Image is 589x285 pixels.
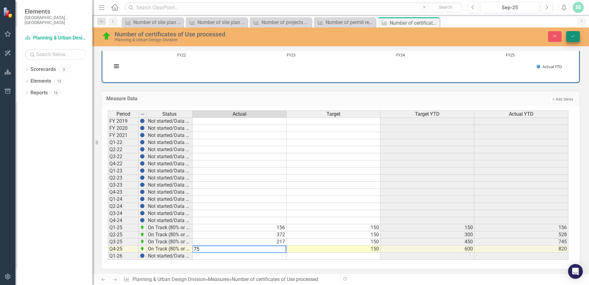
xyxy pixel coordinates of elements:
[208,276,229,282] a: Measures
[116,111,130,117] span: Period
[108,182,139,189] td: Q3-23
[147,246,193,253] td: On Track (80% or higher)
[193,238,286,246] td: 217
[54,79,64,84] div: 15
[483,4,537,11] div: Sep-25
[140,147,145,152] img: BgCOk07PiH71IgAAAABJRU5ErkJggg==
[474,246,568,253] td: 820
[102,31,112,41] img: On Track (80% or higher)
[108,238,139,246] td: Q3-25
[108,153,139,160] td: Q3-22
[147,224,193,231] td: On Track (80% or higher)
[474,238,568,246] td: 745
[140,182,145,187] img: BgCOk07PiH71IgAAAABJRU5ErkJggg==
[140,211,145,216] img: BgCOk07PiH71IgAAAABJRU5ErkJggg==
[147,125,193,132] td: Not started/Data not yet available
[108,253,139,260] td: Q1-26
[262,19,310,26] div: Number of projects evaluated by the Public Art Review Committee.
[474,224,568,231] td: 156
[147,196,193,203] td: Not started/Data not yet available
[177,52,186,58] text: FY22
[474,231,568,238] td: 528
[25,49,86,60] input: Search Below...
[380,231,474,238] td: 300
[147,167,193,175] td: Not started/Data not yet available
[30,89,48,97] a: Reports
[232,276,318,282] div: Number of certificates of Use processed
[140,168,145,173] img: BgCOk07PiH71IgAAAABJRU5ErkJggg==
[108,125,139,132] td: FY 2020
[140,232,145,237] img: zOikAAAAAElFTkSuQmCC
[396,52,405,58] text: FY24
[481,2,539,13] button: Sep-25
[112,62,121,71] button: View chart menu, Chart
[59,67,69,72] div: 3
[140,140,145,145] img: BgCOk07PiH71IgAAAABJRU5ErkJggg==
[147,238,193,246] td: On Track (80% or higher)
[140,126,145,130] img: BgCOk07PiH71IgAAAABJRU5ErkJggg==
[140,204,145,209] img: BgCOk07PiH71IgAAAABJRU5ErkJggg==
[233,111,246,117] span: Actual
[147,253,193,260] td: Not started/Data not yet available
[140,175,145,180] img: BgCOk07PiH71IgAAAABJRU5ErkJggg==
[380,224,474,231] td: 150
[108,118,139,125] td: FY 2019
[30,78,51,85] a: Elements
[187,19,246,26] a: Number of site plan projects presented before the Planning and Development Board
[108,175,139,182] td: Q2-23
[108,224,139,231] td: Q1-25
[509,111,534,117] span: Actual YTD
[108,189,139,196] td: Q4-23
[549,96,575,103] button: Add Series
[287,52,295,58] text: FY23
[25,15,86,25] small: [GEOGRAPHIC_DATA], [GEOGRAPHIC_DATA]
[25,35,86,42] a: Planning & Urban Design Division
[3,7,14,18] img: ClearPoint Strategy
[140,112,145,117] img: 8DAGhfEEPCf229AAAAAElFTkSuQmCC
[108,203,139,210] td: Q2-24
[108,160,139,167] td: Q4-22
[251,19,310,26] a: Number of projects evaluated by the Public Art Review Committee.
[147,160,193,167] td: Not started/Data not yet available
[147,132,193,139] td: Not started/Data not yet available
[193,224,286,231] td: 156
[390,19,438,27] div: Number of certificates of Use processed
[326,19,374,26] div: Number of permit reviews conducted
[106,96,362,101] h3: Measure Data
[140,218,145,223] img: BgCOk07PiH71IgAAAABJRU5ErkJggg==
[147,189,193,196] td: Not started/Data not yet available
[147,210,193,217] td: Not started/Data not yet available
[286,246,380,253] td: 150
[51,90,61,96] div: 16
[140,253,145,258] img: BgCOk07PiH71IgAAAABJRU5ErkJggg==
[115,38,370,42] div: Planning & Urban Design Division
[123,19,182,26] a: Number of site plan projects presented before the Historic Preservation Board
[140,189,145,194] img: BgCOk07PiH71IgAAAABJRU5ErkJggg==
[108,132,139,139] td: FY 2021
[25,8,86,15] span: Elements
[108,246,139,253] td: Q4-25
[125,2,463,13] input: Search ClearPoint...
[30,66,56,73] a: Scorecards
[147,146,193,153] td: Not started/Data not yet available
[140,118,145,123] img: BgCOk07PiH71IgAAAABJRU5ErkJggg==
[193,231,286,238] td: 372
[315,19,374,26] a: Number of permit reviews conducted
[147,139,193,146] td: Not started/Data not yet available
[286,238,380,246] td: 150
[147,217,193,224] td: Not started/Data not yet available
[140,246,145,251] img: zOikAAAAAElFTkSuQmCC
[108,139,139,146] td: Q1-22
[568,264,583,279] div: Open Intercom Messenger
[108,167,139,175] td: Q1-23
[430,3,461,12] button: Search
[147,182,193,189] td: Not started/Data not yet available
[133,19,182,26] div: Number of site plan projects presented before the Historic Preservation Board
[140,133,145,138] img: BgCOk07PiH71IgAAAABJRU5ErkJggg==
[108,231,139,238] td: Q2-25
[506,52,514,58] text: FY25
[573,2,584,13] button: SS
[162,111,177,117] span: Status
[140,196,145,201] img: BgCOk07PiH71IgAAAABJRU5ErkJggg==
